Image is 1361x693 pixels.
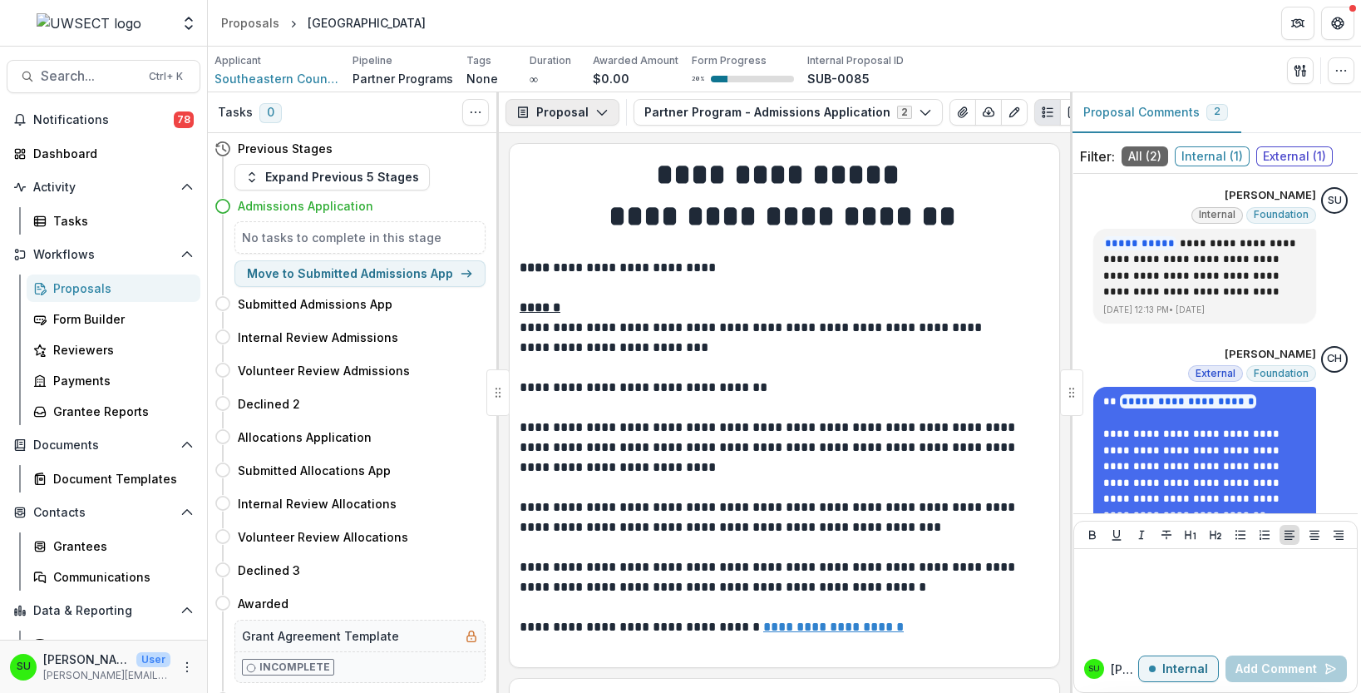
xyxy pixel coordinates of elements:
[33,181,174,195] span: Activity
[1281,7,1314,40] button: Partners
[308,14,426,32] div: [GEOGRAPHIC_DATA]
[7,597,200,624] button: Open Data & Reporting
[33,145,187,162] div: Dashboard
[1162,662,1208,676] p: Internal
[41,68,139,84] span: Search...
[37,13,141,33] img: UWSECT logo
[234,164,430,191] button: Expand Previous 5 Stages
[259,103,282,123] span: 0
[215,11,432,35] nav: breadcrumb
[145,67,186,86] div: Ctrl + K
[238,562,300,579] h4: Declined 3
[1001,99,1028,126] button: Edit as form
[17,661,31,672] div: Scott Umbel
[238,528,408,546] h4: Volunteer Review Allocations
[33,506,174,520] span: Contacts
[53,568,187,586] div: Communications
[238,595,288,612] h4: Awarded
[530,53,571,68] p: Duration
[33,604,174,618] span: Data & Reporting
[505,99,619,126] button: Proposal
[242,229,478,246] h5: No tasks to complete in this stage
[27,207,200,235] a: Tasks
[1082,525,1102,545] button: Bold
[177,7,200,40] button: Open entity switcher
[1321,7,1354,40] button: Get Help
[215,70,339,87] a: Southeastern Council on [MEDICAL_DATA] and [MEDICAL_DATA], Inc.
[353,70,453,87] p: Partner Programs
[466,70,498,87] p: None
[238,395,300,413] h4: Declined 2
[238,140,333,157] h4: Previous Stages
[1255,525,1275,545] button: Ordered List
[174,111,194,128] span: 78
[238,428,372,446] h4: Allocations Application
[53,212,187,230] div: Tasks
[218,106,253,120] h3: Tasks
[43,651,130,668] p: [PERSON_NAME]
[1107,525,1127,545] button: Underline
[7,106,200,133] button: Notifications78
[1156,525,1176,545] button: Strike
[136,652,170,667] p: User
[259,660,330,675] p: Incomplete
[27,398,200,425] a: Grantee Reports
[1225,187,1316,204] p: [PERSON_NAME]
[1327,354,1342,364] div: Carli Herz
[43,668,170,683] p: [PERSON_NAME][EMAIL_ADDRESS][PERSON_NAME][DOMAIN_NAME]
[53,372,187,389] div: Payments
[238,362,410,379] h4: Volunteer Review Admissions
[27,367,200,394] a: Payments
[215,53,261,68] p: Applicant
[1304,525,1324,545] button: Align Center
[1111,661,1138,678] p: [PERSON_NAME]
[692,53,767,68] p: Form Progress
[7,174,200,200] button: Open Activity
[215,11,286,35] a: Proposals
[7,241,200,268] button: Open Workflows
[27,563,200,591] a: Communications
[1122,146,1168,166] span: All ( 2 )
[462,99,489,126] button: Toggle View Cancelled Tasks
[53,341,187,359] div: Reviewers
[1034,99,1061,126] button: Plaintext view
[1088,665,1100,673] div: Scott Umbel
[1256,146,1333,166] span: External ( 1 )
[7,432,200,458] button: Open Documents
[27,631,200,658] a: Dashboard
[53,636,187,653] div: Dashboard
[53,470,187,488] div: Document Templates
[221,14,279,32] div: Proposals
[27,336,200,364] a: Reviewers
[1214,106,1220,117] span: 2
[1132,525,1151,545] button: Italicize
[1225,656,1347,682] button: Add Comment
[53,537,187,555] div: Grantees
[27,275,200,302] a: Proposals
[177,657,197,677] button: More
[1254,368,1309,379] span: Foundation
[1138,656,1219,682] button: Internal
[1060,99,1087,126] button: PDF view
[53,403,187,420] div: Grantee Reports
[238,295,392,313] h4: Submitted Admissions App
[634,99,943,126] button: Partner Program - Admissions Application2
[1181,525,1201,545] button: Heading 1
[593,53,678,68] p: Awarded Amount
[353,53,392,68] p: Pipeline
[1254,209,1309,220] span: Foundation
[1225,346,1316,363] p: [PERSON_NAME]
[1280,525,1299,545] button: Align Left
[242,627,399,645] h5: Grant Agreement Template
[530,70,538,87] p: ∞
[27,305,200,333] a: Form Builder
[593,70,629,87] p: $0.00
[1103,304,1306,316] p: [DATE] 12:13 PM • [DATE]
[7,499,200,526] button: Open Contacts
[466,53,491,68] p: Tags
[1070,92,1241,133] button: Proposal Comments
[33,248,174,262] span: Workflows
[1328,196,1342,206] div: Scott Umbel
[7,140,200,167] a: Dashboard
